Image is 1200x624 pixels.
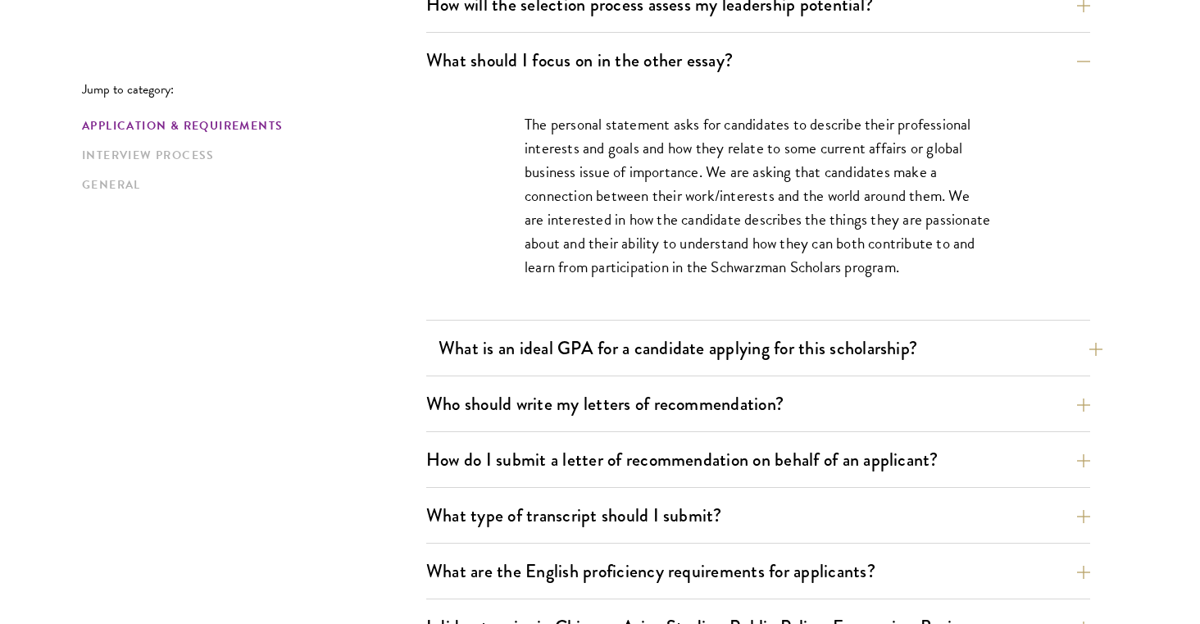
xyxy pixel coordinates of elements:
button: What are the English proficiency requirements for applicants? [426,553,1090,590]
a: Interview Process [82,147,416,164]
button: How do I submit a letter of recommendation on behalf of an applicant? [426,441,1090,478]
button: What type of transcript should I submit? [426,497,1090,534]
button: What is an ideal GPA for a candidate applying for this scholarship? [439,330,1102,367]
a: General [82,176,416,194]
button: Who should write my letters of recommendation? [426,385,1090,422]
button: What should I focus on in the other essay? [426,42,1090,79]
p: Jump to category: [82,82,426,97]
a: Application & Requirements [82,117,416,134]
p: The personal statement asks for candidates to describe their professional interests and goals and... [525,112,992,279]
